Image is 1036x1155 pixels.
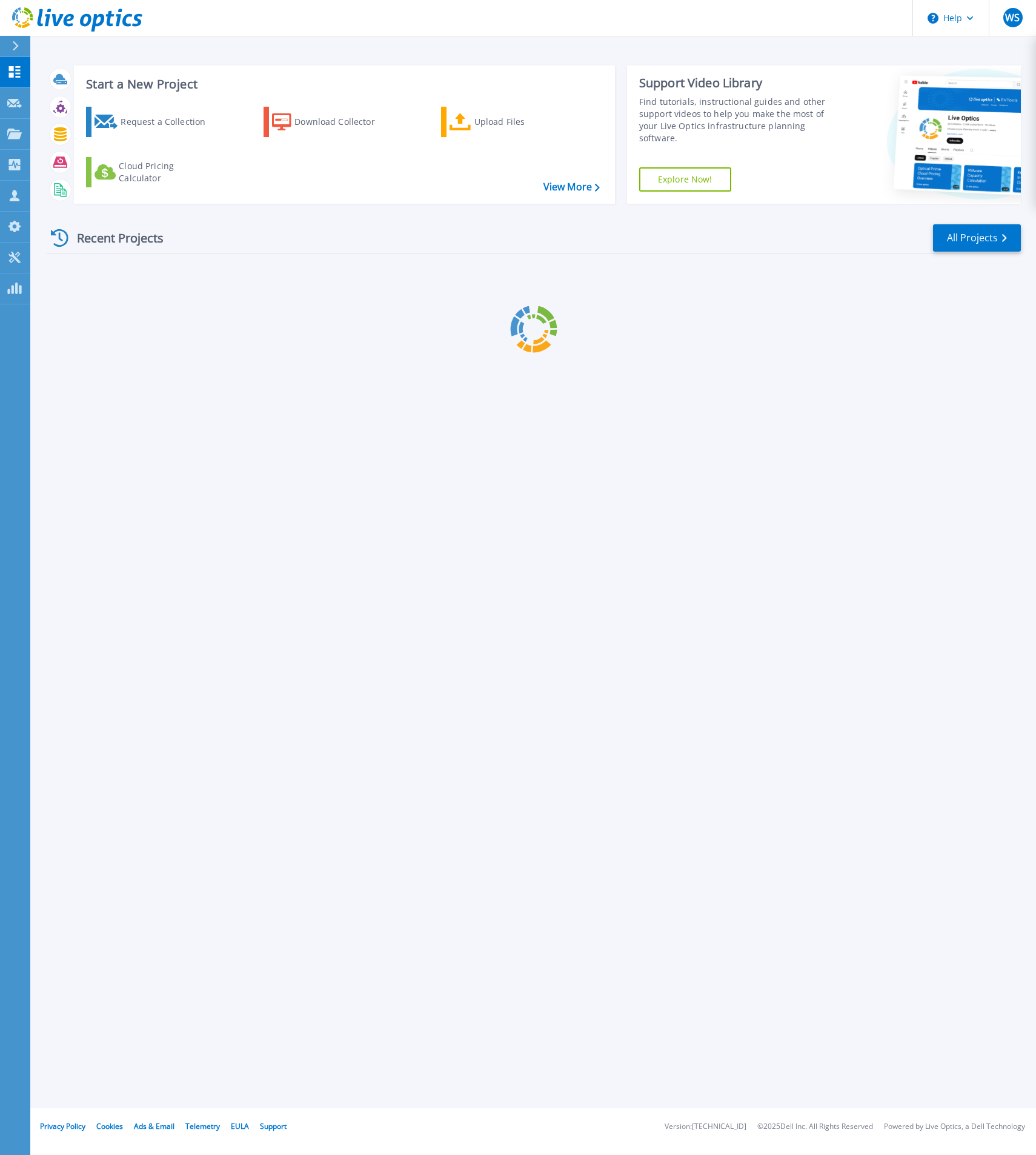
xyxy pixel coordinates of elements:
a: View More [543,181,600,193]
a: Download Collector [264,107,399,137]
div: Recent Projects [47,223,180,253]
a: Upload Files [441,107,576,137]
a: Support [260,1121,287,1131]
div: Find tutorials, instructional guides and other support videos to help you make the most of your L... [639,96,838,144]
a: Request a Collection [86,107,221,137]
div: Support Video Library [639,75,838,91]
a: All Projects [933,224,1021,252]
a: EULA [231,1121,249,1131]
a: Ads & Email [134,1121,174,1131]
div: Request a Collection [121,110,217,134]
a: Privacy Policy [40,1121,85,1131]
div: Upload Files [474,110,571,134]
a: Cloud Pricing Calculator [86,157,221,187]
div: Cloud Pricing Calculator [119,160,216,184]
a: Explore Now! [639,167,731,192]
li: Version: [TECHNICAL_ID] [665,1123,746,1131]
div: Download Collector [294,110,391,134]
li: Powered by Live Optics, a Dell Technology [884,1123,1025,1131]
span: WS [1005,13,1020,22]
a: Telemetry [185,1121,220,1131]
li: © 2025 Dell Inc. All Rights Reserved [757,1123,873,1131]
h3: Start a New Project [86,78,599,91]
a: Cookies [96,1121,123,1131]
